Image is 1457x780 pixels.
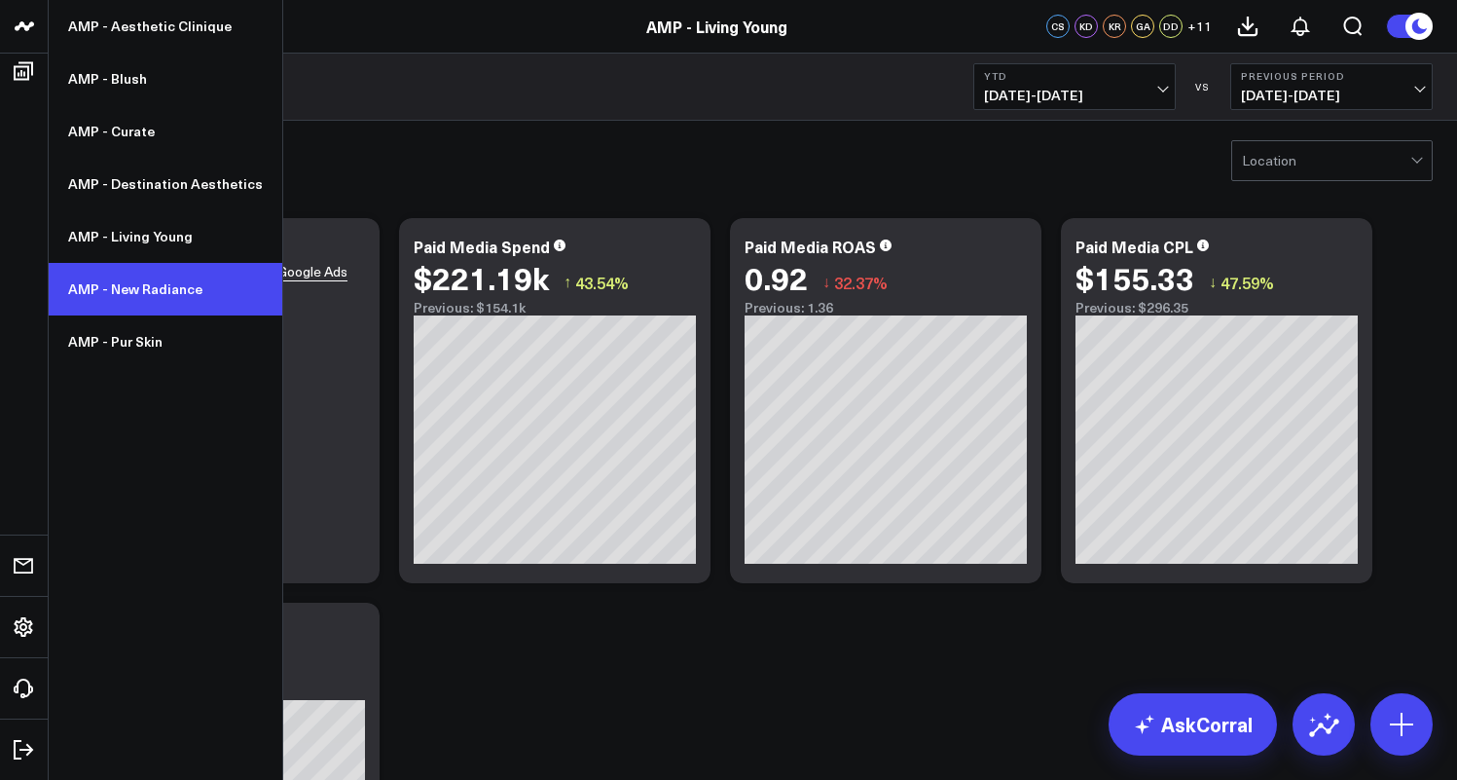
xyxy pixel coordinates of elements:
button: +11 [1187,15,1212,38]
a: AskCorral [1109,693,1277,756]
div: KD [1075,15,1098,38]
div: Paid Media ROAS [745,236,876,257]
span: [DATE] - [DATE] [1241,88,1422,103]
a: AMP - New Radiance [49,263,282,316]
div: VS [1185,81,1220,93]
div: 0.92 [745,260,808,295]
div: Paid Media CPL [1075,236,1193,257]
span: ↑ [564,270,571,295]
span: ↓ [822,270,830,295]
span: 32.37% [834,272,888,293]
div: KR [1103,15,1126,38]
div: Paid Media Spend [414,236,550,257]
div: Previous: $154.1k [414,300,696,316]
div: CS [1046,15,1070,38]
button: YTD[DATE]-[DATE] [973,63,1176,110]
a: AMP - Living Young [646,16,787,37]
a: AMP - Pur Skin [49,316,282,368]
div: DD [1159,15,1183,38]
button: Previous Period[DATE]-[DATE] [1230,63,1433,110]
span: + 11 [1187,19,1212,33]
div: Previous: 1.36 [745,300,1027,316]
div: $221.19k [414,260,549,295]
span: 43.54% [575,272,629,293]
a: AMP - Curate [49,105,282,158]
a: AMP - Living Young [49,210,282,263]
a: AMP - Blush [49,53,282,105]
div: GA [1131,15,1154,38]
span: ↓ [1209,270,1217,295]
span: 47.59% [1220,272,1274,293]
div: $155.33 [1075,260,1194,295]
b: Previous Period [1241,70,1422,82]
a: AMP - Destination Aesthetics [49,158,282,210]
span: [DATE] - [DATE] [984,88,1165,103]
div: Previous: $296.35 [1075,300,1358,316]
b: YTD [984,70,1165,82]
